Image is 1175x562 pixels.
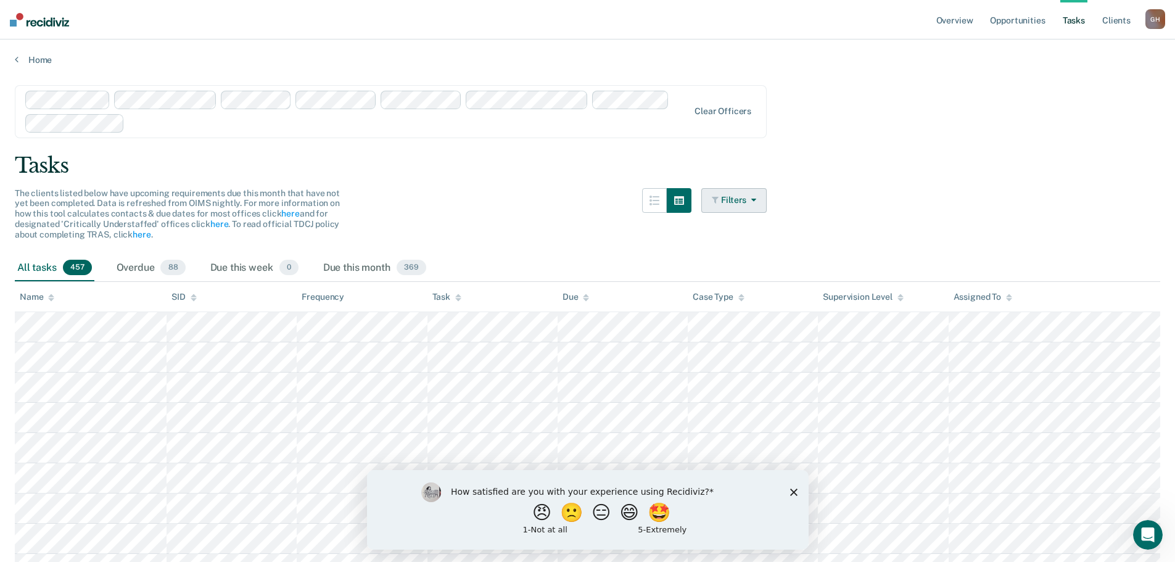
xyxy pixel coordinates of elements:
div: Tasks [15,153,1160,178]
span: 88 [160,260,185,276]
a: Home [15,54,1160,65]
div: Clear officers [695,106,751,117]
span: 457 [63,260,92,276]
div: All tasks457 [15,255,94,282]
div: Supervision Level [823,292,904,302]
div: Task [432,292,461,302]
img: Recidiviz [10,13,69,27]
iframe: Survey by Kim from Recidiviz [367,470,809,550]
span: 369 [397,260,426,276]
div: SID [171,292,197,302]
span: 0 [279,260,299,276]
a: here [281,209,299,218]
div: Frequency [302,292,344,302]
a: here [133,229,150,239]
div: Due [563,292,590,302]
button: Filters [701,188,767,213]
a: here [210,219,228,229]
span: The clients listed below have upcoming requirements due this month that have not yet been complet... [15,188,340,239]
div: Name [20,292,54,302]
div: Assigned To [954,292,1012,302]
div: G H [1145,9,1165,29]
button: GH [1145,9,1165,29]
div: Due this month369 [321,255,429,282]
iframe: Intercom live chat [1133,520,1163,550]
div: Case Type [693,292,744,302]
div: Due this week0 [208,255,301,282]
div: Overdue88 [114,255,188,282]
